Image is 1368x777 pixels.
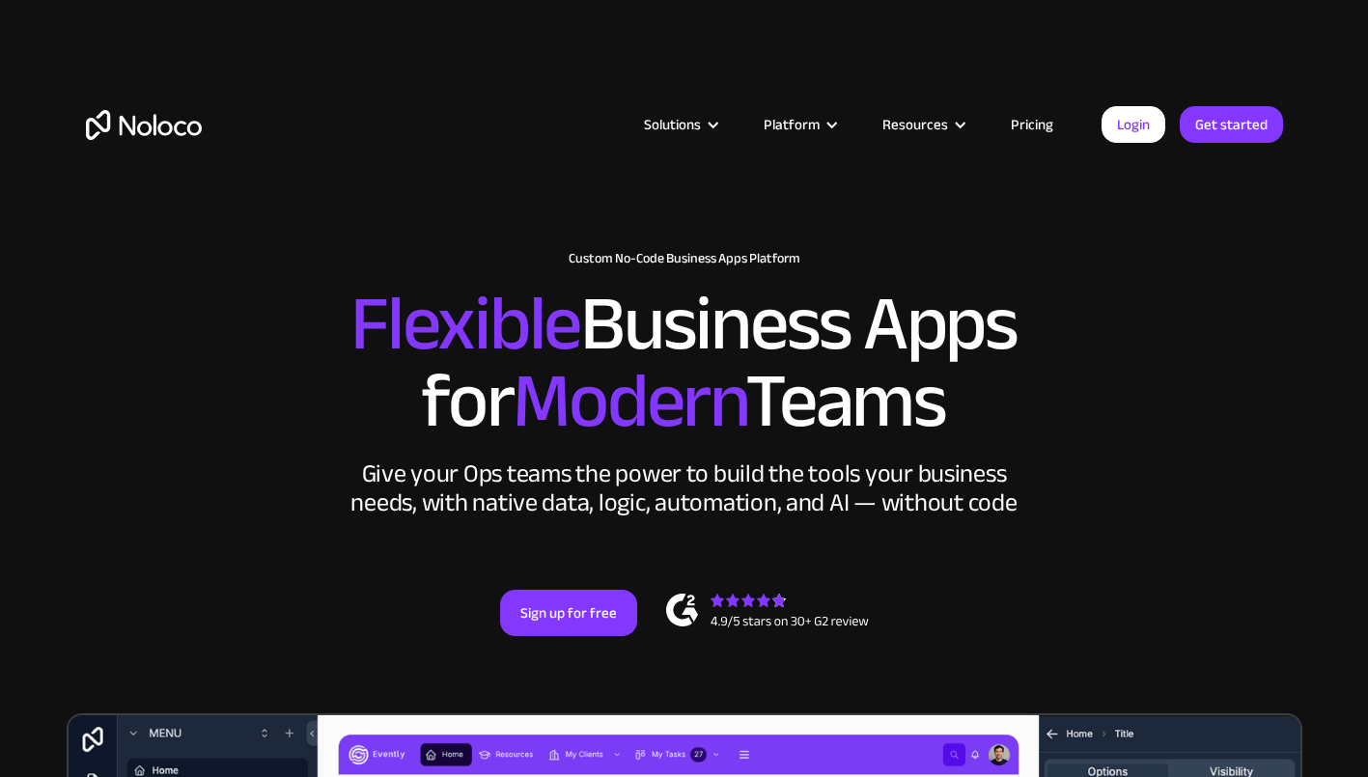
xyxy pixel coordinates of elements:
div: Resources [858,112,987,137]
span: Flexible [350,252,580,396]
a: Get started [1180,106,1283,143]
div: Resources [882,112,948,137]
a: home [86,110,202,140]
div: Platform [740,112,858,137]
a: Sign up for free [500,590,637,636]
h1: Custom No-Code Business Apps Platform [86,251,1283,266]
div: Solutions [620,112,740,137]
a: Login [1102,106,1165,143]
div: Give your Ops teams the power to build the tools your business needs, with native data, logic, au... [347,459,1022,517]
h2: Business Apps for Teams [86,286,1283,440]
div: Platform [764,112,820,137]
span: Modern [513,329,745,473]
a: Pricing [987,112,1077,137]
div: Solutions [644,112,701,137]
